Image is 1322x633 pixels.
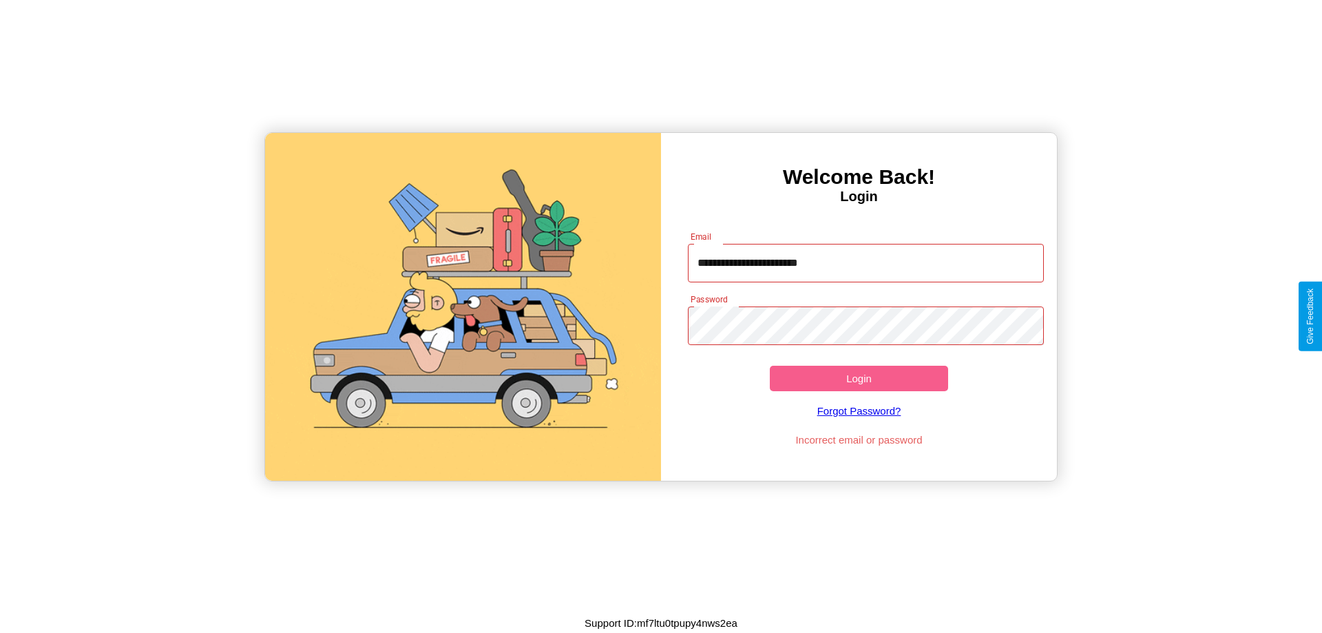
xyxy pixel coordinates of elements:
h3: Welcome Back! [661,165,1057,189]
button: Login [770,366,948,391]
p: Support ID: mf7ltu0tpupy4nws2ea [585,614,737,632]
div: Give Feedback [1305,289,1315,344]
label: Email [691,231,712,242]
img: gif [265,133,661,481]
label: Password [691,293,727,305]
p: Incorrect email or password [681,430,1038,449]
a: Forgot Password? [681,391,1038,430]
h4: Login [661,189,1057,205]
